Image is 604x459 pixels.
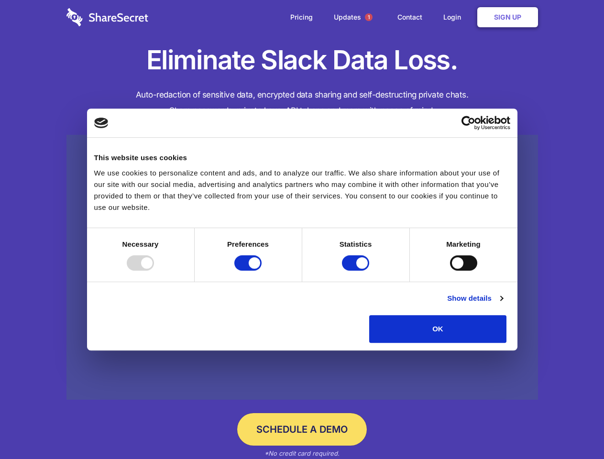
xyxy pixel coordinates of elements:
em: *No credit card required. [264,449,340,457]
div: We use cookies to personalize content and ads, and to analyze our traffic. We also share informat... [94,167,510,213]
a: Sign Up [477,7,538,27]
h4: Auto-redaction of sensitive data, encrypted data sharing and self-destructing private chats. Shar... [66,87,538,119]
div: This website uses cookies [94,152,510,164]
span: 1 [365,13,373,21]
a: Usercentrics Cookiebot - opens in a new window [427,116,510,130]
img: logo-wordmark-white-trans-d4663122ce5f474addd5e946df7df03e33cb6a1c49d2221995e7729f52c070b2.svg [66,8,148,26]
strong: Statistics [340,240,372,248]
a: Schedule a Demo [237,413,367,446]
a: Contact [388,2,432,32]
a: Pricing [281,2,322,32]
strong: Necessary [122,240,159,248]
a: Show details [447,293,503,304]
a: Login [434,2,475,32]
button: OK [369,315,506,343]
h1: Eliminate Slack Data Loss. [66,43,538,77]
strong: Preferences [227,240,269,248]
a: Wistia video thumbnail [66,135,538,400]
strong: Marketing [446,240,481,248]
img: logo [94,118,109,128]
